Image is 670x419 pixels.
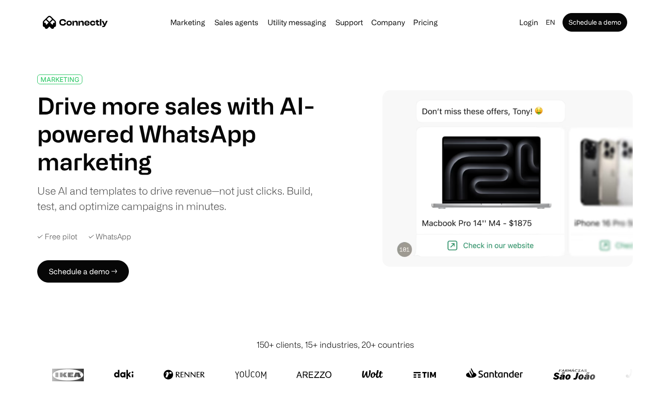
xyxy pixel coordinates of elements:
[167,19,209,26] a: Marketing
[37,260,129,283] a: Schedule a demo →
[37,183,325,214] div: Use AI and templates to drive revenue—not just clicks. Build, test, and optimize campaigns in min...
[563,13,627,32] a: Schedule a demo
[37,232,77,241] div: ✓ Free pilot
[546,16,555,29] div: en
[40,76,79,83] div: MARKETING
[256,338,414,351] div: 150+ clients, 15+ industries, 20+ countries
[332,19,367,26] a: Support
[9,402,56,416] aside: Language selected: English
[88,232,131,241] div: ✓ WhatsApp
[19,403,56,416] ul: Language list
[371,16,405,29] div: Company
[37,92,325,176] h1: Drive more sales with AI-powered WhatsApp marketing
[516,16,542,29] a: Login
[264,19,330,26] a: Utility messaging
[211,19,262,26] a: Sales agents
[409,19,442,26] a: Pricing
